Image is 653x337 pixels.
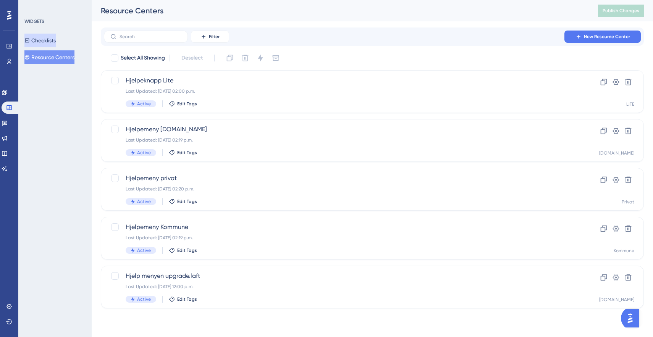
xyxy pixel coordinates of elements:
[584,34,630,40] span: New Resource Center
[137,247,151,253] span: Active
[626,101,634,107] div: LITE
[169,150,197,156] button: Edit Tags
[137,198,151,205] span: Active
[126,284,558,290] div: Last Updated: [DATE] 12:00 p.m.
[24,18,44,24] div: WIDGETS
[126,76,558,85] span: Hjelpeknapp Lite
[169,247,197,253] button: Edit Tags
[191,31,229,43] button: Filter
[126,174,558,183] span: Hjelpemeny privat
[137,296,151,302] span: Active
[126,235,558,241] div: Last Updated: [DATE] 02:19 p.m.
[175,51,210,65] button: Deselect
[177,150,197,156] span: Edit Tags
[599,297,634,303] div: [DOMAIN_NAME]
[126,125,558,134] span: Hjelpemeny [DOMAIN_NAME]
[177,247,197,253] span: Edit Tags
[169,198,197,205] button: Edit Tags
[614,248,634,254] div: Kommune
[126,186,558,192] div: Last Updated: [DATE] 02:20 p.m.
[181,53,203,63] span: Deselect
[209,34,220,40] span: Filter
[137,101,151,107] span: Active
[169,101,197,107] button: Edit Tags
[121,53,165,63] span: Select All Showing
[598,5,644,17] button: Publish Changes
[120,34,181,39] input: Search
[137,150,151,156] span: Active
[603,8,639,14] span: Publish Changes
[177,101,197,107] span: Edit Tags
[564,31,641,43] button: New Resource Center
[24,34,56,47] button: Checklists
[126,271,558,281] span: Hjelp menyen upgrade.laft
[177,198,197,205] span: Edit Tags
[177,296,197,302] span: Edit Tags
[126,88,558,94] div: Last Updated: [DATE] 02:00 p.m.
[101,5,579,16] div: Resource Centers
[126,137,558,143] div: Last Updated: [DATE] 02:19 p.m.
[126,223,558,232] span: Hjelpemeny Kommune
[622,199,634,205] div: Privat
[599,150,634,156] div: [DOMAIN_NAME]
[621,307,644,330] iframe: UserGuiding AI Assistant Launcher
[169,296,197,302] button: Edit Tags
[24,50,74,64] button: Resource Centers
